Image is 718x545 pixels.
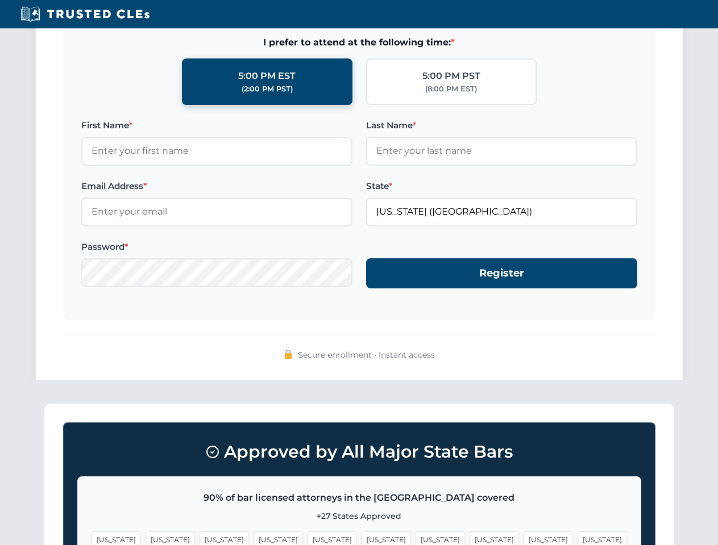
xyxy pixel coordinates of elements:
[81,119,352,132] label: First Name
[81,198,352,226] input: Enter your email
[81,179,352,193] label: Email Address
[77,437,641,467] h3: Approved by All Major State Bars
[366,258,637,288] button: Register
[366,119,637,132] label: Last Name
[284,350,293,359] img: 🔒
[366,179,637,193] label: State
[238,69,296,83] div: 5:00 PM EST
[298,349,435,361] span: Secure enrollment • Instant access
[422,69,480,83] div: 5:00 PM PST
[17,6,153,23] img: Trusted CLEs
[425,83,477,95] div: (8:00 PM EST)
[92,491,627,505] p: 90% of bar licensed attorneys in the [GEOGRAPHIC_DATA] covered
[92,510,627,522] p: +27 States Approved
[81,137,352,165] input: Enter your first name
[81,35,637,50] span: I prefer to attend at the following time:
[81,240,352,254] label: Password
[366,198,637,226] input: Florida (FL)
[242,83,293,95] div: (2:00 PM PST)
[366,137,637,165] input: Enter your last name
